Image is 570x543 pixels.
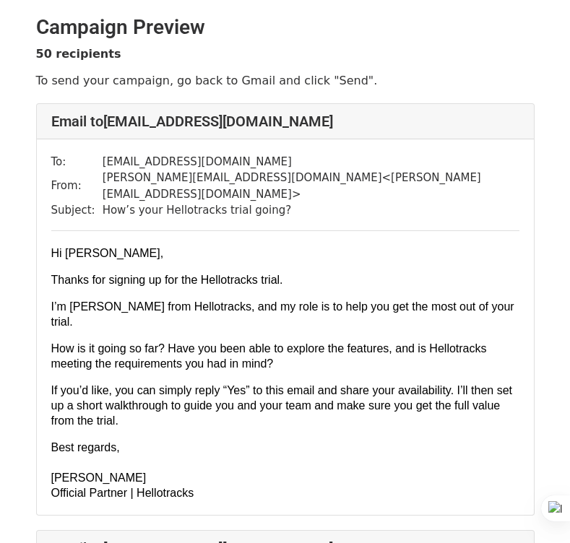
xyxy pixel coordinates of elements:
font: Best regards, [PERSON_NAME] Official Partner | Hellotracks [51,441,194,499]
font: Thanks for signing up for the Hellotracks trial. [51,274,283,286]
h2: Campaign Preview [36,15,535,40]
font: Hi [PERSON_NAME], [51,247,164,259]
font: How is it going so far? Have you been able to explore the features, and is Hellotracks meeting th... [51,342,487,370]
td: From: [51,170,103,202]
td: [PERSON_NAME][EMAIL_ADDRESS][DOMAIN_NAME] < [PERSON_NAME][EMAIL_ADDRESS][DOMAIN_NAME] > [103,170,519,202]
h4: Email to [EMAIL_ADDRESS][DOMAIN_NAME] [51,113,519,130]
td: [EMAIL_ADDRESS][DOMAIN_NAME] [103,154,519,170]
td: To: [51,154,103,170]
strong: 50 recipients [36,47,121,61]
font: I’m [PERSON_NAME] from Hellotracks, and my role is to help you get the most out of your trial. [51,300,514,328]
font: If you’d like, you can simply reply “Yes” to this email and share your availability. I’ll then se... [51,384,513,427]
p: To send your campaign, go back to Gmail and click "Send". [36,73,535,88]
td: How’s your Hellotracks trial going? [103,202,519,219]
td: Subject: [51,202,103,219]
